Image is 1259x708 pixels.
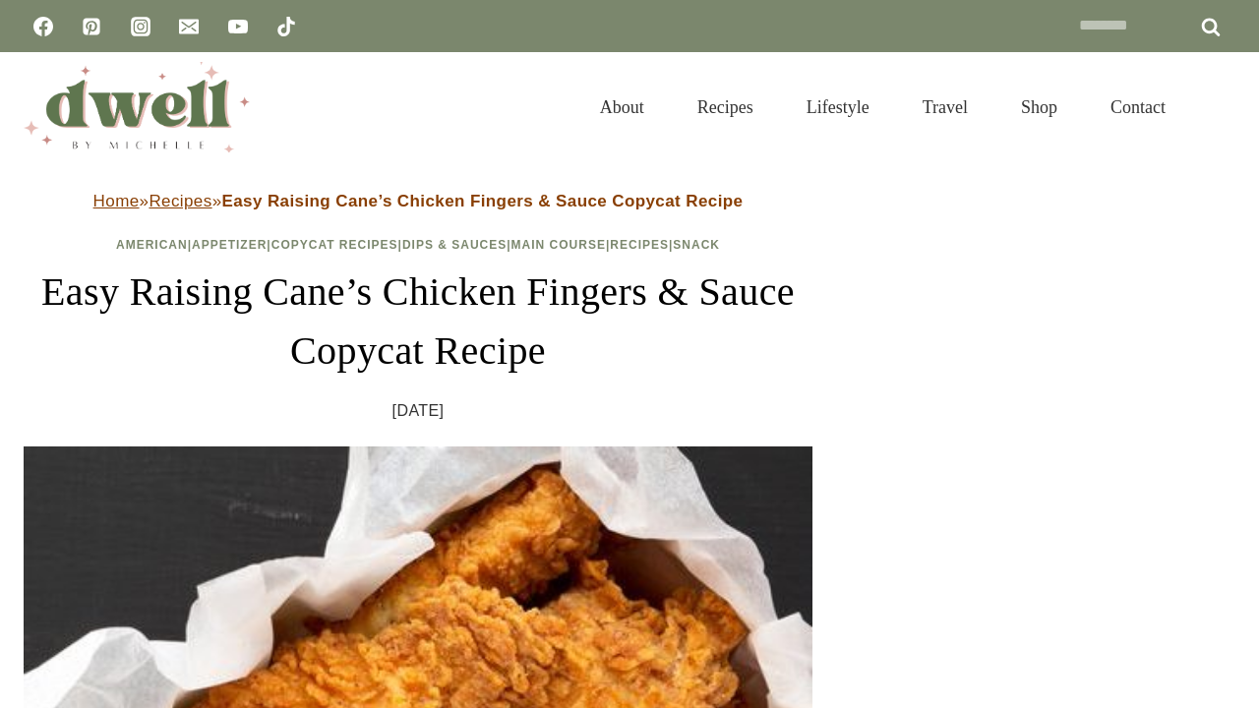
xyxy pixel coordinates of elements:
a: Travel [896,73,994,142]
a: Pinterest [72,7,111,46]
a: Shop [994,73,1084,142]
span: | | | | | | [116,238,720,252]
a: Appetizer [192,238,267,252]
img: DWELL by michelle [24,62,250,152]
a: About [573,73,671,142]
strong: Easy Raising Cane’s Chicken Fingers & Sauce Copycat Recipe [221,192,743,210]
span: » » [93,192,744,210]
button: View Search Form [1202,90,1235,124]
a: TikTok [267,7,306,46]
h1: Easy Raising Cane’s Chicken Fingers & Sauce Copycat Recipe [24,263,812,381]
a: Recipes [149,192,211,210]
a: Main Course [511,238,606,252]
a: Home [93,192,140,210]
a: Contact [1084,73,1192,142]
a: Snack [673,238,720,252]
nav: Primary Navigation [573,73,1192,142]
a: American [116,238,188,252]
time: [DATE] [392,396,445,426]
a: Email [169,7,209,46]
a: Recipes [610,238,669,252]
a: Lifestyle [780,73,896,142]
a: Facebook [24,7,63,46]
a: Recipes [671,73,780,142]
a: Dips & Sauces [402,238,507,252]
a: Copycat Recipes [271,238,398,252]
a: Instagram [121,7,160,46]
a: YouTube [218,7,258,46]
